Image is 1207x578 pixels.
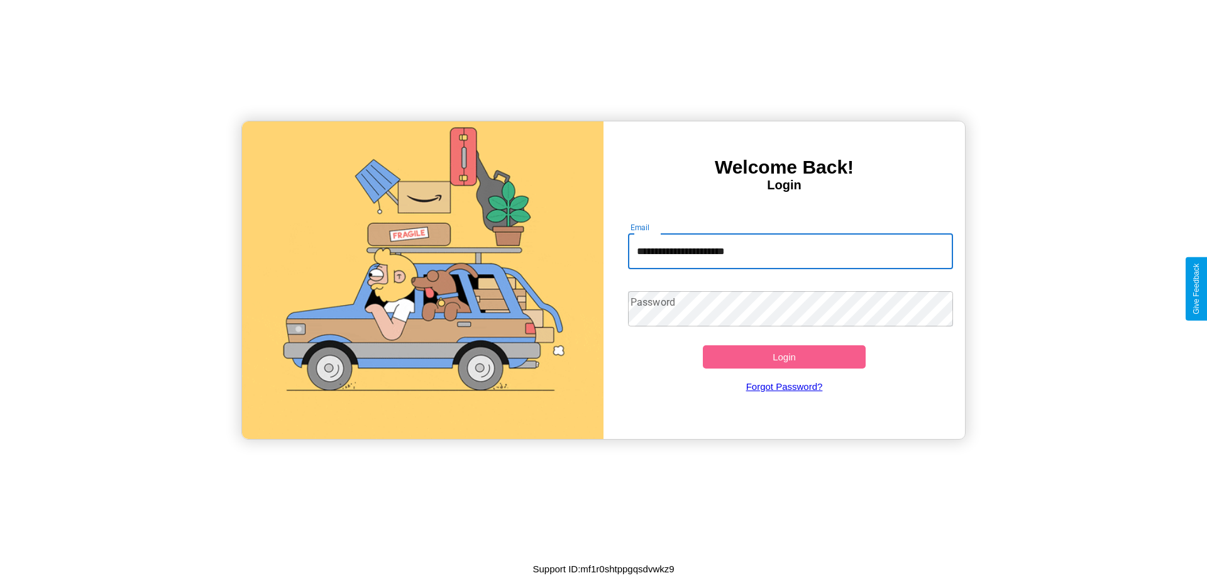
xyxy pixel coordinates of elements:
p: Support ID: mf1r0shtppgqsdvwkz9 [532,560,674,577]
button: Login [703,345,866,369]
a: Forgot Password? [622,369,947,404]
h4: Login [603,178,965,192]
div: Give Feedback [1192,264,1201,314]
label: Email [631,222,650,233]
h3: Welcome Back! [603,157,965,178]
img: gif [242,121,603,439]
